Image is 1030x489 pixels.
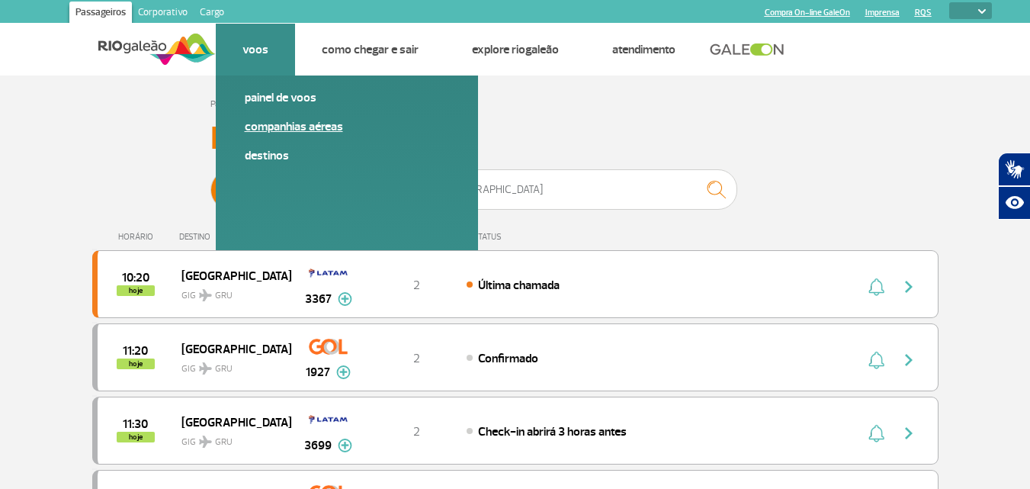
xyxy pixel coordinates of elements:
span: hoje [117,432,155,442]
span: Confirmado [478,351,538,366]
div: STATUS [466,232,590,242]
span: [GEOGRAPHIC_DATA] [181,339,279,359]
span: 2 [413,351,420,366]
a: Voos [242,42,268,57]
img: seta-direita-painel-voo.svg [900,278,918,296]
a: Explore RIOgaleão [472,42,559,57]
a: Destinos [245,147,449,164]
img: mais-info-painel-voo.svg [338,439,352,452]
h3: Painel de Voos [210,120,820,158]
span: 2025-09-26 11:30:00 [123,419,148,429]
img: sino-painel-voo.svg [868,424,884,442]
img: sino-painel-voo.svg [868,278,884,296]
span: GIG [181,427,279,449]
span: Check-in abrirá 3 horas antes [478,424,627,439]
span: 2 [413,424,420,439]
button: Abrir tradutor de língua de sinais. [998,153,1030,186]
span: hoje [117,359,155,369]
span: 3367 [305,290,332,308]
div: Plugin de acessibilidade da Hand Talk. [998,153,1030,220]
a: Companhias Aéreas [245,118,449,135]
span: 2 [413,278,420,293]
span: [GEOGRAPHIC_DATA] [181,412,279,432]
span: GRU [215,362,233,376]
a: Corporativo [132,2,194,26]
a: Cargo [194,2,230,26]
span: GRU [215,436,233,449]
img: seta-direita-painel-voo.svg [900,424,918,442]
div: HORÁRIO [97,232,180,242]
div: DESTINO [179,232,290,242]
span: 2025-09-26 10:20:00 [122,272,149,283]
a: RQS [915,8,932,18]
span: 1927 [306,363,330,381]
img: destiny_airplane.svg [199,362,212,375]
span: [GEOGRAPHIC_DATA] [181,265,279,285]
img: seta-direita-painel-voo.svg [900,351,918,369]
input: Voo, cidade ou cia aérea [432,169,737,210]
span: 2025-09-26 11:20:00 [123,346,148,356]
a: Imprensa [865,8,900,18]
a: Página Inicial [210,98,258,110]
a: Painel de voos [245,89,449,106]
span: GRU [215,289,233,303]
a: Atendimento [612,42,675,57]
span: GIG [181,281,279,303]
img: mais-info-painel-voo.svg [336,365,351,379]
a: Compra On-line GaleOn [765,8,850,18]
img: destiny_airplane.svg [199,289,212,301]
img: destiny_airplane.svg [199,436,212,448]
a: Passageiros [69,2,132,26]
a: Como chegar e sair [322,42,419,57]
span: GIG [181,354,279,376]
button: Abrir recursos assistivos. [998,186,1030,220]
img: mais-info-painel-voo.svg [338,292,352,306]
span: Última chamada [478,278,560,293]
span: 3699 [304,436,332,455]
span: hoje [117,285,155,296]
img: sino-painel-voo.svg [868,351,884,369]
